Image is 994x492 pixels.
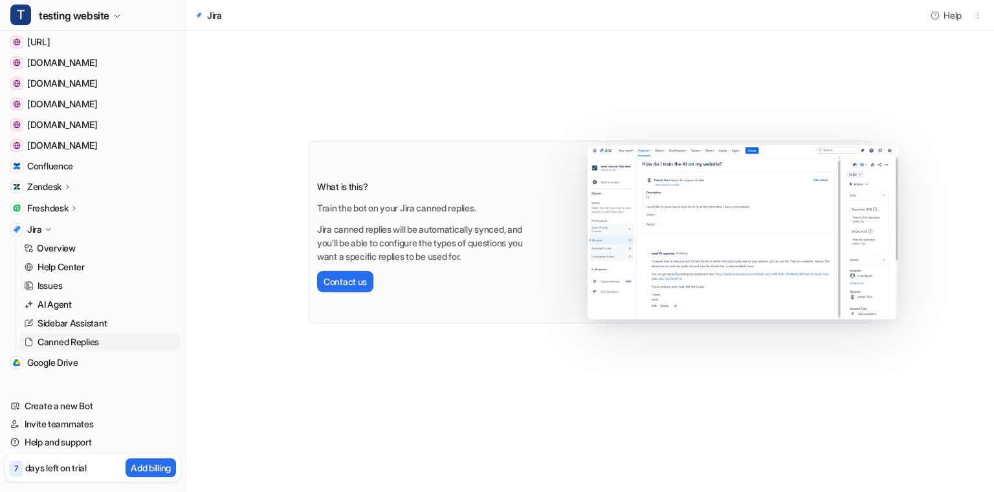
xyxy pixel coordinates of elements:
a: www.eesel.ai[URL] [5,33,181,51]
img: careers-nri3pl.com [13,121,21,129]
span: [URL] [27,36,50,48]
a: nri3pl.com[DOMAIN_NAME] [5,95,181,113]
a: support.bikesonline.com.au[DOMAIN_NAME] [5,74,181,92]
img: nri3pl.com [13,100,21,108]
h3: What is this? [317,180,529,193]
button: Help [927,6,967,25]
div: Jira [207,8,222,22]
p: Jira canned replies will be automatically synced, and you’ll be able to configure the types of qu... [317,222,529,263]
img: support.coursiv.io [13,59,21,67]
span: [DOMAIN_NAME] [27,56,97,69]
a: Help Center [19,258,181,276]
span: testing website [39,6,109,25]
span: [DOMAIN_NAME] [27,118,97,131]
p: days left on trial [25,461,87,475]
img: support.bikesonline.com.au [13,80,21,87]
img: www.cardekho.com [13,142,21,149]
p: Sidebar Assistant [38,317,107,330]
a: Sidebar Assistant [19,314,181,332]
p: Issues [38,279,62,292]
a: Canned Replies [19,333,181,351]
span: [DOMAIN_NAME] [27,98,97,111]
span: T [10,5,31,25]
img: www.eesel.ai [13,38,21,46]
img: jsm_ai_agent.png [588,145,898,319]
a: Issues [19,277,181,295]
p: Zendesk [27,180,61,193]
a: careers-nri3pl.com[DOMAIN_NAME] [5,116,181,134]
a: Invite teammates [5,415,181,433]
p: Jira [27,223,42,236]
a: Google DriveGoogle Drive [5,354,181,372]
p: Overview [37,242,76,255]
a: Create a new Bot [5,397,181,415]
p: AI Agent [38,298,72,311]
p: Train the bot on your Jira canned replies. [317,201,529,215]
span: [DOMAIN_NAME] [27,139,97,152]
span: Confluence [27,160,73,173]
p: Canned Replies [38,336,99,348]
p: Freshdesk [27,202,68,215]
img: jira [194,11,203,19]
button: Contact us [317,271,373,292]
span: [DOMAIN_NAME] [27,77,97,90]
p: 7 [14,463,18,475]
a: Help and support [5,433,181,451]
a: ConfluenceConfluence [5,157,181,175]
img: Freshdesk [13,204,21,212]
a: AI Agent [19,295,181,314]
img: Jira [13,226,21,233]
img: Google Drive [13,359,21,367]
p: Add billing [131,461,171,475]
img: Confluence [13,162,21,170]
a: Overview [19,239,181,257]
button: Add billing [126,458,176,477]
p: Help Center [38,261,85,273]
a: www.cardekho.com[DOMAIN_NAME] [5,136,181,155]
span: Google Drive [27,356,78,369]
img: Zendesk [13,183,21,191]
a: support.coursiv.io[DOMAIN_NAME] [5,54,181,72]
